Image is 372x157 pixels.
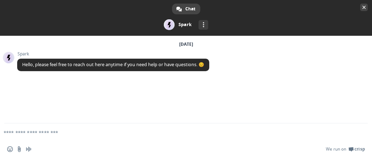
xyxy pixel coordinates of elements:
span: Crisp [354,146,365,152]
a: We run onCrisp [326,146,365,152]
span: Spark [17,51,209,57]
div: More channels [199,20,208,30]
span: We run on [326,146,346,152]
textarea: Compose your message... [4,129,346,136]
div: [DATE] [179,42,193,46]
div: Chat [172,4,200,14]
span: Close chat [360,4,368,11]
span: Insert an emoji [7,146,13,152]
span: Audio message [26,146,31,152]
span: Chat [185,4,195,14]
span: Send a file [16,146,22,152]
span: Hello, please feel free to reach out here anytime if you need help or have questions. 😊 [22,62,204,68]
